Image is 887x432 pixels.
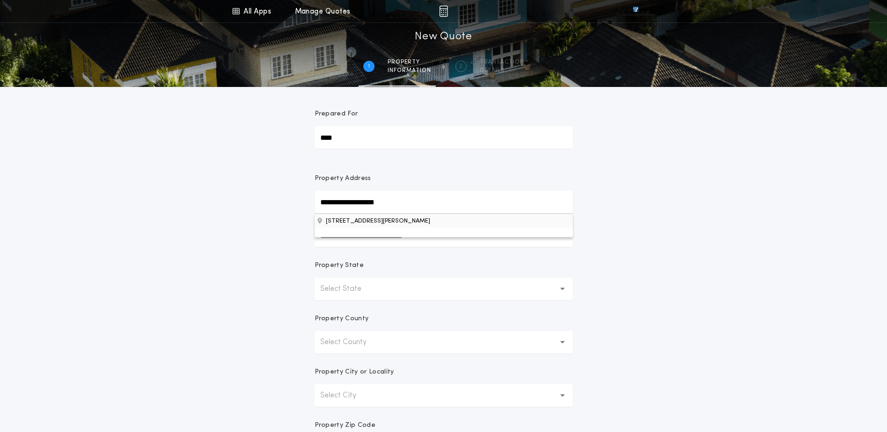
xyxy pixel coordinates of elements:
h2: 2 [459,63,462,70]
p: Select State [320,283,376,295]
p: Property County [315,314,369,324]
img: vs-icon [616,7,655,16]
p: Property Address [315,174,573,183]
span: Transaction [480,58,524,66]
p: Property State [315,261,364,270]
button: Select State [315,278,573,300]
p: Select City [320,390,371,401]
span: information [388,67,431,74]
span: details [480,67,524,74]
span: Property [388,58,431,66]
img: img [439,6,448,17]
button: Select County [315,331,573,353]
h2: 1 [368,63,370,70]
h1: New Quote [415,29,472,44]
button: Select City [315,384,573,407]
p: Property City or Locality [315,367,394,377]
p: Select County [320,337,382,348]
p: Property Zip Code [315,421,375,430]
p: Prepared For [315,109,358,119]
button: Property Address [315,214,573,228]
input: Prepared For [315,126,573,149]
